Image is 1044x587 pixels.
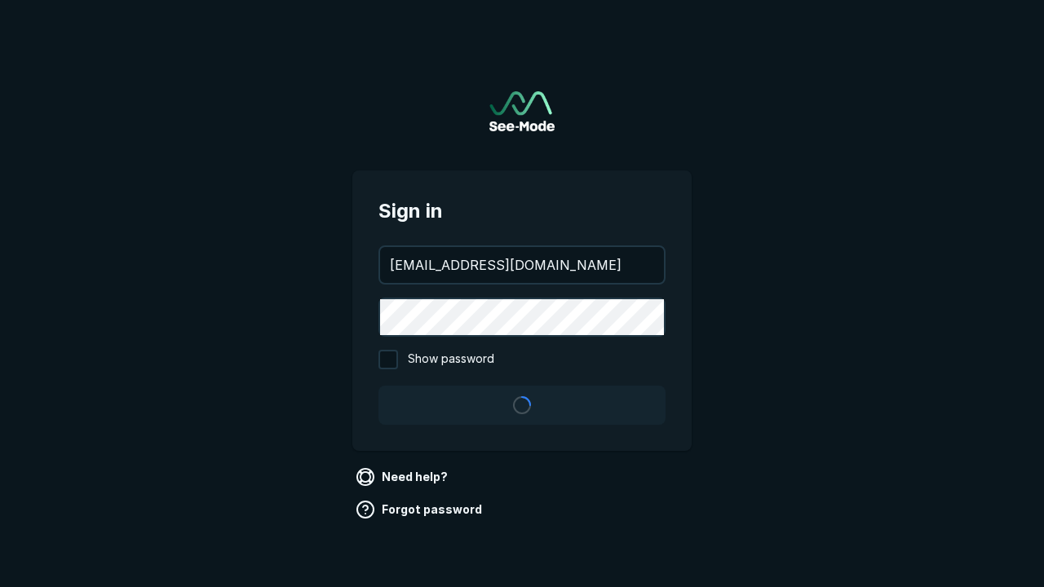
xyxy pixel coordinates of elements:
span: Show password [408,350,494,369]
a: Need help? [352,464,454,490]
a: Go to sign in [489,91,555,131]
img: See-Mode Logo [489,91,555,131]
span: Sign in [378,196,666,226]
a: Forgot password [352,497,489,523]
input: your@email.com [380,247,664,283]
